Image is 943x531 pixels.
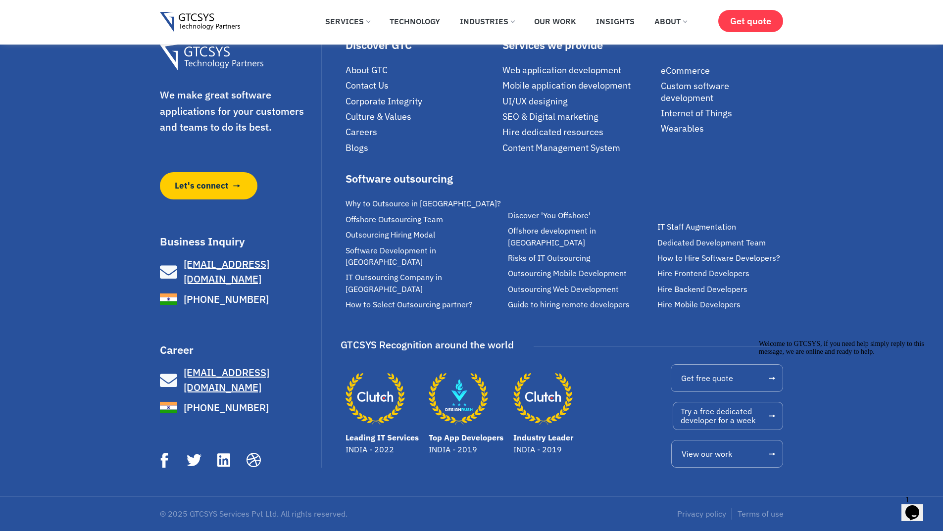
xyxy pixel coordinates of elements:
span: Wearables [661,123,704,134]
span: Get free quote [681,374,733,382]
a: Get quote [718,10,783,32]
p: © 2025 GTCSYS Services Pvt Ltd. All rights reserved. [160,510,467,518]
a: Why to Outsource in [GEOGRAPHIC_DATA]? [346,198,503,209]
img: Gtcsys Footer Logo [160,45,263,71]
a: Top App Developers [429,433,503,442]
span: Offshore Outsourcing Team [346,214,443,225]
span: Discover 'You Offshore' [508,210,591,221]
a: Top App Developers [429,369,488,429]
a: Industries [452,10,522,32]
span: Hire Frontend Developers [657,268,749,279]
a: Technology [382,10,447,32]
a: Hire dedicated resources [502,126,656,138]
span: UI/UX designing [502,96,568,107]
div: Welcome to GTCSYS, if you need help simply reply to this message, we are online and ready to help. [4,4,182,20]
span: Hire Mobile Developers [657,299,741,310]
div: GTCSYS Recognition around the world [341,336,514,354]
div: Discover GTC [346,40,497,50]
span: Welcome to GTCSYS, if you need help simply reply to this message, we are online and ready to help. [4,4,169,19]
a: Offshore Outsourcing Team [346,214,503,225]
a: Services [318,10,377,32]
a: Let's connect [160,172,258,199]
span: Internet of Things [661,107,732,119]
a: Leading IT Services [346,369,405,429]
span: Web application development [502,64,621,76]
a: About [647,10,694,32]
h3: Business Inquiry [160,236,319,247]
a: Privacy policy [677,508,726,520]
span: Why to Outsource in [GEOGRAPHIC_DATA]? [346,198,501,209]
a: Guide to hiring remote developers [508,299,652,310]
span: IT Outsourcing Company in [GEOGRAPHIC_DATA] [346,272,503,295]
a: Mobile application development [502,80,656,91]
a: Web application development [502,64,656,76]
span: View our work [682,450,732,458]
span: SEO & Digital marketing [502,111,598,122]
span: Contact Us [346,80,389,91]
span: Mobile application development [502,80,631,91]
a: Dedicated Development Team [657,237,789,248]
a: Offshore development in [GEOGRAPHIC_DATA] [508,225,652,248]
a: [PHONE_NUMBER] [160,290,319,308]
a: About GTC [346,64,497,76]
p: INDIA - 2019 [429,443,503,455]
span: Corporate Integrity [346,96,422,107]
span: Outsourcing Hiring Modal [346,229,435,241]
a: Hire Frontend Developers [657,268,789,279]
a: Software Development in [GEOGRAPHIC_DATA] [346,245,503,268]
span: Hire dedicated resources [502,126,603,138]
span: Outsourcing Web Development [508,284,619,295]
a: Careers [346,126,497,138]
iframe: chat widget [755,336,933,486]
span: Content Management System [502,142,620,153]
a: IT Staff Augmentation [657,221,789,233]
a: eCommerce [661,65,784,76]
a: Risks of IT Outsourcing [508,252,652,264]
a: [EMAIL_ADDRESS][DOMAIN_NAME] [160,257,319,287]
div: Services we provide [502,40,656,50]
span: Guide to hiring remote developers [508,299,630,310]
a: Try a free dedicateddeveloper for a week [673,402,783,430]
h3: Career [160,344,319,355]
p: INDIA - 2022 [346,443,419,455]
span: Careers [346,126,377,138]
span: Blogs [346,142,368,153]
a: Contact Us [346,80,497,91]
a: Hire Backend Developers [657,284,789,295]
a: How to Hire Software Developers? [657,252,789,264]
span: eCommerce [661,65,710,76]
a: View our work [671,440,783,468]
a: Outsourcing Mobile Development [508,268,652,279]
div: Software outsourcing [346,173,503,184]
span: Let's connect [175,180,229,192]
a: [EMAIL_ADDRESS][DOMAIN_NAME] [160,365,319,395]
p: INDIA - 2019 [513,443,573,455]
a: Blogs [346,142,497,153]
span: [PHONE_NUMBER] [181,400,269,415]
a: [PHONE_NUMBER] [160,399,319,416]
a: Get free quote [671,364,783,392]
a: SEO & Digital marketing [502,111,656,122]
a: UI/UX designing [502,96,656,107]
img: Gtcsys logo [160,12,241,32]
a: Industry Leader [513,433,573,442]
a: Leading IT Services [346,433,419,442]
a: Terms of use [738,508,784,520]
span: Culture & Values [346,111,411,122]
span: [PHONE_NUMBER] [181,292,269,307]
a: Insights [589,10,642,32]
span: Try a free dedicated developer for a week [681,407,755,425]
a: Custom software development [661,80,784,103]
span: About GTC [346,64,388,76]
a: Internet of Things [661,107,784,119]
a: Our Work [527,10,584,32]
span: Outsourcing Mobile Development [508,268,627,279]
a: Culture & Values [346,111,497,122]
span: [EMAIL_ADDRESS][DOMAIN_NAME] [184,366,269,394]
span: Dedicated Development Team [657,237,766,248]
